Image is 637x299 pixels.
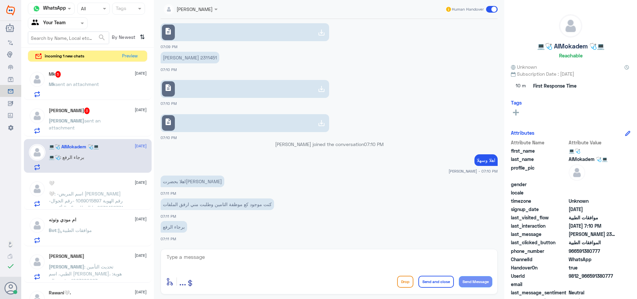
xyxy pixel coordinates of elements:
img: defaultAdmin.png [29,144,45,161]
span: description [164,84,172,92]
span: موافقات الطبية [569,214,617,221]
span: first_name [511,147,567,154]
span: [PERSON_NAME] [49,264,84,269]
span: 🤍 [49,191,54,196]
button: Send and close [418,276,454,288]
span: locale [511,189,567,196]
span: Mk [49,81,55,87]
a: description [161,80,329,98]
span: [DATE] [135,216,147,222]
i: check [7,262,15,270]
span: [PERSON_NAME] - 07:10 PM [449,168,498,174]
a: description [161,114,329,132]
span: 07:10 PM [161,101,177,106]
span: : برجاء الرفع [60,154,84,160]
span: 2025-09-27T16:08:32.21Z [569,206,617,213]
span: sent an attachment [49,118,101,130]
span: 07:11 PM [161,191,176,195]
span: last_clicked_button [511,239,567,246]
span: Subscription Date : [DATE] [511,70,630,77]
span: 07:11 PM [161,237,176,241]
input: Search by Name, Local etc… [28,32,109,44]
h6: Reachable [559,52,583,58]
button: ... [179,274,186,289]
span: description [164,118,172,126]
span: sent an attachment [55,81,99,87]
span: description [164,27,172,35]
h5: Rawani🤍. [49,290,71,296]
span: 07:11 PM [161,214,176,218]
span: Attribute Value [569,139,617,146]
span: : موافقات الطبية [56,227,92,233]
span: 9812_966591380777 [569,272,617,279]
span: profile_pic [511,164,567,180]
span: null [569,281,617,288]
span: [DATE] [135,143,147,149]
img: defaultAdmin.png [29,254,45,270]
span: null [569,181,617,188]
img: defaultAdmin.png [559,15,582,37]
p: [PERSON_NAME] joined the conversation [161,141,498,148]
span: email [511,281,567,288]
span: last_interaction [511,222,567,229]
p: 27/9/2025, 7:10 PM [161,52,219,63]
span: UserId [511,272,567,279]
span: last_name [511,156,567,163]
h5: ام مودي وتوته [49,217,76,223]
img: defaultAdmin.png [29,217,45,234]
span: 07:09 PM [161,44,177,49]
span: last_visited_flow [511,214,567,221]
span: 2 [569,256,617,263]
i: ⇅ [140,32,145,42]
span: 3 [84,108,90,114]
h6: Attributes [511,130,534,136]
a: description [161,23,329,41]
span: ... [179,275,186,287]
span: 2025-09-27T16:10:25.055Z [569,222,617,229]
span: last_message_sentiment [511,289,567,296]
h5: Mk [49,71,61,78]
img: yourTeam.svg [32,18,41,28]
span: [DATE] [135,70,147,76]
span: [DATE] [135,180,147,186]
span: : -اسم المريض [PERSON_NAME] -رقم الهوية 1069015897 -رقم الجوال 0532456771 ما المطلوب؟ - التأكد من... [49,191,123,217]
p: 27/9/2025, 7:11 PM [161,198,274,210]
span: [DATE] [135,107,147,113]
span: 💻🩺 [569,147,617,154]
p: 27/9/2025, 7:11 PM [161,176,224,187]
span: null [569,189,617,196]
button: Preview [119,51,140,62]
span: last_message [511,231,567,238]
span: AlMokadem 🩺💻 [569,156,617,163]
img: whatsapp.png [32,4,41,14]
img: Widebot Logo [6,5,15,16]
span: By Newest [109,32,137,45]
h5: 💻🩺 AlMokadem 🩺💻 [49,144,99,150]
span: سفيان محمد المقدم 2311451 [569,231,617,238]
h6: Tags [511,100,522,106]
button: Avatar [4,282,17,294]
h5: 💻🩺 AlMokadem 🩺💻 [537,42,604,50]
div: Tags [115,5,126,13]
button: search [98,32,106,43]
span: [PERSON_NAME] [49,118,84,123]
span: Attribute Name [511,139,567,146]
span: الموافقات الطبية [569,239,617,246]
span: timezone [511,197,567,204]
img: defaultAdmin.png [569,164,585,181]
p: 27/9/2025, 7:10 PM [474,154,498,166]
h5: محمد العرجاني [49,254,84,259]
h5: Abdulaziz Alshaye [49,108,90,114]
span: gender [511,181,567,188]
span: 966591380777 [569,248,617,255]
span: search [98,34,106,41]
button: Drop [397,276,413,288]
span: First Response Time [533,82,577,89]
span: 10 m [511,80,531,92]
span: 07:10 PM [161,135,177,140]
span: signup_date [511,206,567,213]
span: Unknown [569,197,617,204]
span: ChannelId [511,256,567,263]
span: incoming 1 new chats [45,53,84,59]
span: Human Handover [452,6,484,12]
